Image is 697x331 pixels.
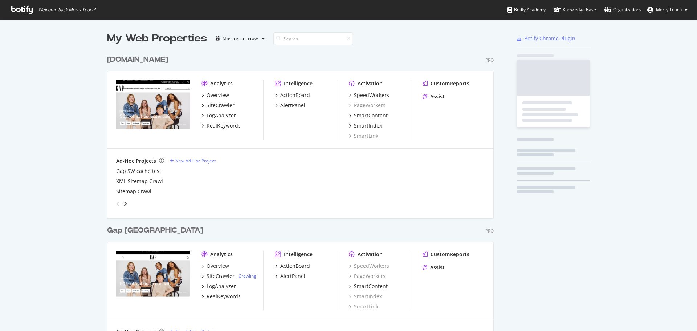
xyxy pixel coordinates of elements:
[107,225,203,236] div: Gap [GEOGRAPHIC_DATA]
[207,293,241,300] div: RealKeywords
[349,92,389,99] a: SpeedWorkers
[236,273,256,279] div: -
[207,102,235,109] div: SiteCrawler
[284,80,313,87] div: Intelligence
[349,102,386,109] a: PageWorkers
[349,303,378,310] a: SmartLink
[517,35,575,42] a: Botify Chrome Plugin
[349,293,382,300] a: SmartIndex
[210,80,233,87] div: Analytics
[213,33,268,44] button: Most recent crawl
[431,251,469,258] div: CustomReports
[485,228,494,234] div: Pro
[275,102,305,109] a: AlertPanel
[201,122,241,129] a: RealKeywords
[280,273,305,280] div: AlertPanel
[604,6,641,13] div: Organizations
[239,273,256,279] a: Crawling
[116,188,151,195] a: Sitemap Crawl
[280,262,310,270] div: ActionBoard
[275,273,305,280] a: AlertPanel
[641,4,693,16] button: Merry Touch
[207,262,229,270] div: Overview
[358,251,383,258] div: Activation
[423,80,469,87] a: CustomReports
[207,122,241,129] div: RealKeywords
[349,112,388,119] a: SmartContent
[430,93,445,100] div: Assist
[113,198,123,210] div: angle-left
[423,93,445,100] a: Assist
[354,283,388,290] div: SmartContent
[423,264,445,271] a: Assist
[354,122,382,129] div: SmartIndex
[38,7,95,13] span: Welcome back, Merry Touch !
[170,158,216,164] a: New Ad-Hoc Project
[116,167,161,175] a: Gap SW cache test
[201,92,229,99] a: Overview
[524,35,575,42] div: Botify Chrome Plugin
[349,273,386,280] a: PageWorkers
[349,122,382,129] a: SmartIndex
[431,80,469,87] div: CustomReports
[201,293,241,300] a: RealKeywords
[554,6,596,13] div: Knowledge Base
[201,102,235,109] a: SiteCrawler
[223,36,259,41] div: Most recent crawl
[175,158,216,164] div: New Ad-Hoc Project
[107,55,168,65] div: [DOMAIN_NAME]
[280,102,305,109] div: AlertPanel
[201,273,256,280] a: SiteCrawler- Crawling
[349,283,388,290] a: SmartContent
[656,7,682,13] span: Merry Touch
[201,262,229,270] a: Overview
[207,112,236,119] div: LogAnalyzer
[116,251,190,310] img: Gapcanada.ca
[485,57,494,63] div: Pro
[275,92,310,99] a: ActionBoard
[201,112,236,119] a: LogAnalyzer
[201,283,236,290] a: LogAnalyzer
[116,178,163,185] a: XML Sitemap Crawl
[284,251,313,258] div: Intelligence
[207,273,235,280] div: SiteCrawler
[423,251,469,258] a: CustomReports
[358,80,383,87] div: Activation
[116,80,190,139] img: Gap.com
[107,225,206,236] a: Gap [GEOGRAPHIC_DATA]
[207,283,236,290] div: LogAnalyzer
[107,31,207,46] div: My Web Properties
[354,92,389,99] div: SpeedWorkers
[507,6,546,13] div: Botify Academy
[354,112,388,119] div: SmartContent
[430,264,445,271] div: Assist
[280,92,310,99] div: ActionBoard
[123,200,128,207] div: angle-right
[116,157,156,165] div: Ad-Hoc Projects
[349,132,378,140] a: SmartLink
[207,92,229,99] div: Overview
[275,262,310,270] a: ActionBoard
[349,262,389,270] a: SpeedWorkers
[107,55,171,65] a: [DOMAIN_NAME]
[210,251,233,258] div: Analytics
[273,32,353,45] input: Search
